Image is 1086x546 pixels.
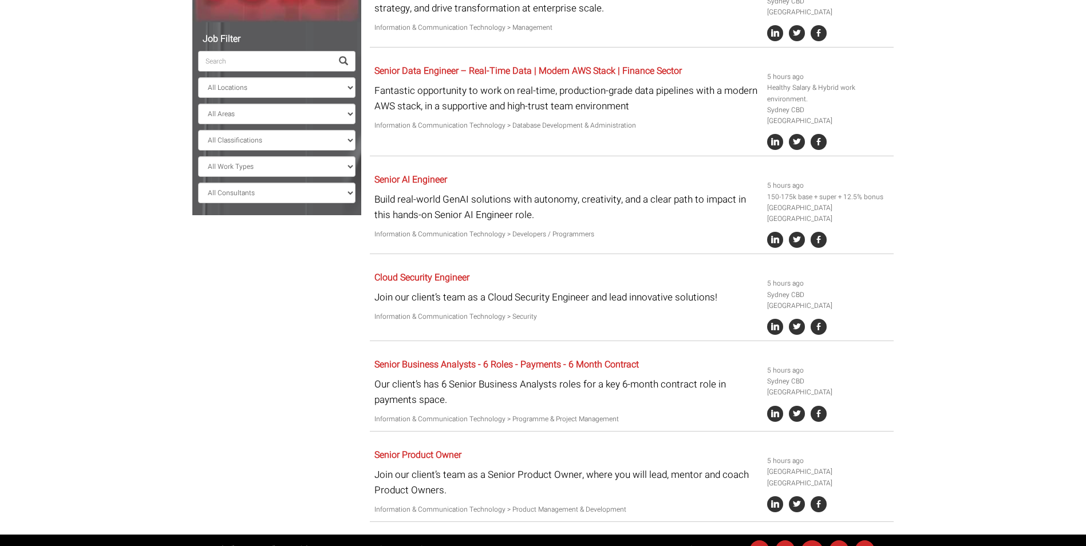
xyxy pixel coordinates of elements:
p: Information & Communication Technology > Developers / Programmers [374,229,759,240]
p: Our client’s has 6 Senior Business Analysts roles for a key 6-month contract role in payments space. [374,377,759,407]
p: Join our client’s team as a Cloud Security Engineer and lead innovative solutions! [374,290,759,305]
p: Join our client’s team as a Senior Product Owner, where you will lead, mentor and coach Product O... [374,467,759,498]
li: 150-175k base + super + 12.5% bonus [767,192,890,203]
a: Senior AI Engineer [374,173,447,187]
a: Cloud Security Engineer [374,271,469,284]
input: Search [198,51,332,72]
p: Information & Communication Technology > Programme & Project Management [374,414,759,425]
p: Fantastic opportunity to work on real-time, production-grade data pipelines with a modern AWS sta... [374,83,759,114]
li: [GEOGRAPHIC_DATA] [GEOGRAPHIC_DATA] [767,203,890,224]
p: Information & Communication Technology > Database Development & Administration [374,120,759,131]
li: Sydney CBD [GEOGRAPHIC_DATA] [767,376,890,398]
li: [GEOGRAPHIC_DATA] [GEOGRAPHIC_DATA] [767,466,890,488]
li: 5 hours ago [767,180,890,191]
li: 5 hours ago [767,278,890,289]
p: Information & Communication Technology > Management [374,22,759,33]
p: Build real-world GenAI solutions with autonomy, creativity, and a clear path to impact in this ha... [374,192,759,223]
li: Sydney CBD [GEOGRAPHIC_DATA] [767,105,890,126]
a: Senior Business Analysts - 6 Roles - Payments - 6 Month Contract [374,358,639,371]
p: Information & Communication Technology > Security [374,311,759,322]
li: 5 hours ago [767,456,890,466]
li: Sydney CBD [GEOGRAPHIC_DATA] [767,290,890,311]
li: 5 hours ago [767,365,890,376]
p: Information & Communication Technology > Product Management & Development [374,504,759,515]
li: 5 hours ago [767,72,890,82]
a: Senior Data Engineer – Real-Time Data | Modern AWS Stack | Finance Sector [374,64,682,78]
a: Senior Product Owner [374,448,461,462]
h5: Job Filter [198,34,356,45]
li: Healthy Salary & Hybrid work environment. [767,82,890,104]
